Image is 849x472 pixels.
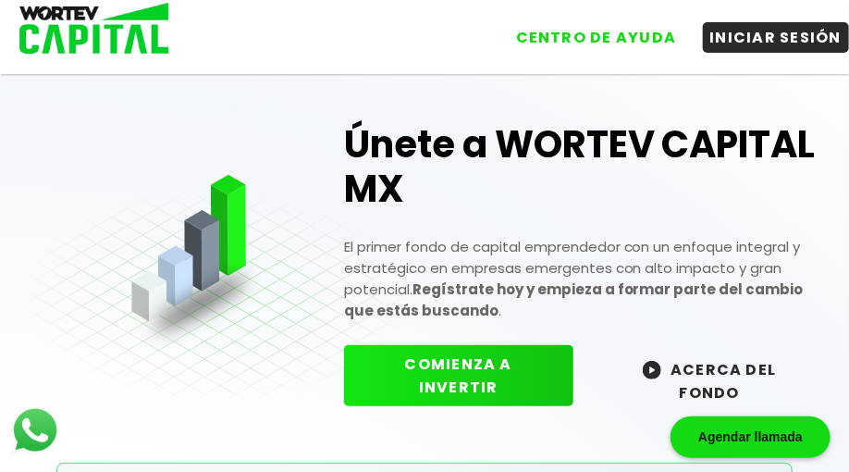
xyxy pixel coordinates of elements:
div: Agendar llamada [671,416,831,458]
img: wortev-capital-acerca-del-fondo [643,361,661,379]
img: logos_whatsapp-icon.242b2217.svg [9,404,61,456]
a: CENTRO DE AYUDA [490,8,684,53]
button: COMIENZA A INVERTIR [344,345,573,406]
p: El primer fondo de capital emprendedor con un enfoque integral y estratégico en empresas emergent... [344,236,828,321]
strong: Regístrate hoy y empieza a formar parte del cambio que estás buscando [344,279,804,320]
button: ACERCA DEL FONDO [592,349,828,412]
h1: Únete a WORTEV CAPITAL MX [344,122,828,211]
button: CENTRO DE AYUDA [509,22,684,53]
a: COMIENZA A INVERTIR [344,380,592,402]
